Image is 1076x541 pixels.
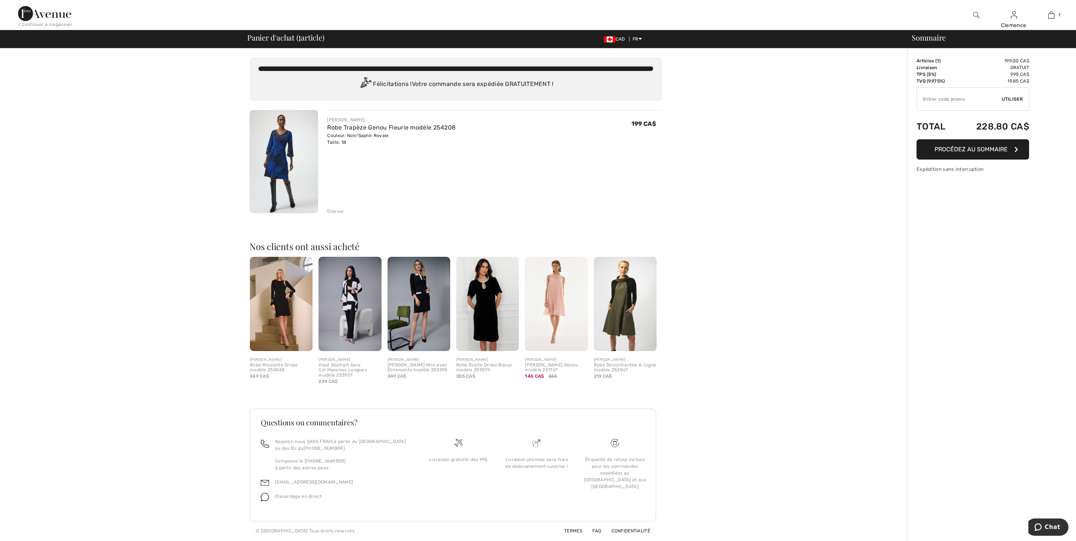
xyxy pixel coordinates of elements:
[956,64,1029,71] td: Gratuit
[917,166,1029,173] div: Expédition sans interruption
[583,528,601,533] a: FAQ
[594,374,612,379] span: 219 CA$
[1058,12,1060,18] span: 1
[594,357,657,363] div: [PERSON_NAME]
[917,139,1029,160] button: Procédez au sommaire
[582,456,648,490] div: Étiquette de retour incluse pour les commandes expédiées au [GEOGRAPHIC_DATA] et aux [GEOGRAPHIC_...
[903,34,1071,41] div: Sommaire
[1048,11,1055,20] img: Mon panier
[249,110,318,213] img: Robe Trapèze Genou Fleurie modèle 254208
[935,146,1008,153] span: Procédez au sommaire
[456,257,519,351] img: Robe Droite Ornée Bijoux modèle 259019
[261,440,269,448] img: call
[275,458,410,471] p: Composez le [PHONE_NUMBER] à partir des autres pays.
[247,34,325,41] span: Panier d'achat ( article)
[917,64,956,71] td: Livraison
[18,6,71,21] img: 1ère Avenue
[454,439,463,447] img: Livraison gratuite dès 99$
[358,77,373,92] img: Congratulation2.svg
[388,363,450,373] div: [PERSON_NAME] Mini avec Ornements modèle 253995
[631,120,656,127] span: 199 CA$
[594,257,657,351] img: Robe Décontractée A-Ligne modèle 253067
[973,11,980,20] img: recherche
[603,528,651,533] a: Confidentialité
[327,124,455,131] a: Robe Trapèze Genou Fleurie modèle 254208
[250,357,313,363] div: [PERSON_NAME]
[261,479,269,487] img: email
[456,357,519,363] div: [PERSON_NAME]
[956,114,1029,139] td: 228.80 CA$
[917,78,956,84] td: TVQ (9.975%)
[250,374,269,379] span: 249 CA$
[525,363,588,373] div: [PERSON_NAME] Genou modèle 251767
[250,363,313,373] div: Robe Moulante Ornée modèle 254048
[250,257,313,351] img: Robe Moulante Ornée modèle 254048
[456,374,475,379] span: 205 CA$
[327,132,455,146] div: Couleur: Noir/Saphir Royale Taille: 18
[594,363,657,373] div: Robe Décontractée A-Ligne modèle 253067
[298,32,301,42] span: 1
[327,208,344,215] div: Enlever
[525,374,544,379] span: 146 CA$
[956,57,1029,64] td: 199.00 CA$
[258,77,653,92] div: Félicitations ! Votre commande sera expédiée GRATUITEMENT !
[327,116,455,123] div: [PERSON_NAME]
[604,36,616,42] img: Canadian Dollar
[388,257,450,351] img: Robe Fourreau Mini avec Ornements modèle 253995
[456,363,519,373] div: Robe Droite Ornée Bijoux modèle 259019
[255,527,355,534] div: © [GEOGRAPHIC_DATA] Tous droits reservés
[275,479,353,485] a: [EMAIL_ADDRESS][DOMAIN_NAME]
[956,78,1029,84] td: 19.85 CA$
[425,456,491,463] div: Livraison gratuite dès 99$
[275,438,410,452] p: Appelez-nous SANS FRAIS à partir du [GEOGRAPHIC_DATA] ou des EU au
[917,114,956,139] td: Total
[995,21,1032,29] div: Clemence
[917,88,1002,110] input: Code promo
[555,528,582,533] a: Termes
[1011,11,1017,20] img: Mes infos
[525,257,588,351] img: Robe Trapèze Genou modèle 251767
[388,374,407,379] span: 249 CA$
[1011,11,1017,18] a: Se connecter
[249,242,662,251] h2: Nos clients ont aussi acheté
[633,36,642,42] span: FR
[261,493,269,501] img: chat
[917,71,956,78] td: TPS (5%)
[1002,96,1023,102] span: Utiliser
[956,71,1029,78] td: 9.95 CA$
[1033,11,1070,20] a: 1
[319,257,381,351] img: Haut Abstrait Sans Col Manches Longues modèle 253901
[388,357,450,363] div: [PERSON_NAME]
[604,36,628,42] span: CAD
[304,446,345,451] a: [PHONE_NUMBER]
[549,373,557,380] span: 265
[1028,518,1068,537] iframe: Ouvre un widget dans lequel vous pouvez chatter avec l’un de nos agents
[319,357,381,363] div: [PERSON_NAME]
[525,357,588,363] div: [PERSON_NAME]
[319,363,381,378] div: Haut Abstrait Sans Col Manches Longues modèle 253901
[503,456,570,470] div: Livraison promise sans frais de dédouanement surprise !
[917,57,956,64] td: Articles ( )
[18,21,72,28] div: < Continuer à magasiner
[261,419,645,426] h3: Questions ou commentaires?
[532,439,541,447] img: Livraison promise sans frais de dédouanement surprise&nbsp;!
[611,439,619,447] img: Livraison gratuite dès 99$
[937,58,939,63] span: 1
[319,379,338,384] span: 239 CA$
[275,494,322,499] span: Clavardage en direct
